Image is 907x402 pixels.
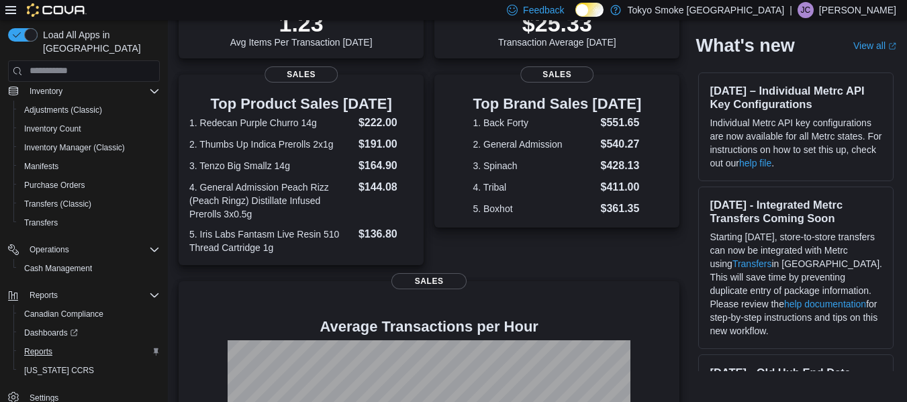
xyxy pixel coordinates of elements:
dd: $136.80 [359,226,413,242]
dd: $222.00 [359,115,413,131]
button: Purchase Orders [13,176,165,195]
dd: $551.65 [601,115,642,131]
button: Operations [24,242,75,258]
span: Cash Management [19,260,160,277]
span: JC [801,2,811,18]
span: Transfers [24,217,58,228]
a: [US_STATE] CCRS [19,362,99,379]
dt: 2. General Admission [473,138,595,151]
dd: $428.13 [601,158,642,174]
span: Cash Management [24,263,92,274]
span: Canadian Compliance [24,309,103,319]
span: Transfers [19,215,160,231]
button: Adjustments (Classic) [13,101,165,119]
a: Transfers [19,215,63,231]
a: Inventory Manager (Classic) [19,140,130,156]
div: Transaction Average [DATE] [498,10,616,48]
a: Dashboards [13,323,165,342]
p: 1.23 [230,10,373,37]
h3: [DATE] – Individual Metrc API Key Configurations [710,84,882,111]
button: Inventory [3,82,165,101]
a: Purchase Orders [19,177,91,193]
div: Avg Items Per Transaction [DATE] [230,10,373,48]
span: Transfers (Classic) [24,199,91,209]
span: Inventory Manager (Classic) [19,140,160,156]
span: Purchase Orders [19,177,160,193]
a: Canadian Compliance [19,306,109,322]
dd: $361.35 [601,201,642,217]
a: Reports [19,344,58,360]
span: Inventory [24,83,160,99]
dt: 1. Redecan Purple Churro 14g [189,116,353,130]
p: [PERSON_NAME] [819,2,896,18]
a: help file [739,158,771,168]
h3: [DATE] - Integrated Metrc Transfers Coming Soon [710,198,882,225]
h4: Average Transactions per Hour [189,319,669,335]
dt: 5. Boxhot [473,202,595,215]
span: Sales [265,66,338,83]
span: Operations [30,244,69,255]
span: Adjustments (Classic) [24,105,102,115]
h3: [DATE] - Old Hub End Date [710,366,882,379]
button: Reports [24,287,63,303]
dt: 2. Thumbs Up Indica Prerolls 2x1g [189,138,353,151]
dd: $144.08 [359,179,413,195]
dd: $164.90 [359,158,413,174]
img: Cova [27,3,87,17]
a: Inventory Count [19,121,87,137]
p: $25.33 [498,10,616,37]
dt: 1. Back Forty [473,116,595,130]
span: Sales [520,66,594,83]
span: Adjustments (Classic) [19,102,160,118]
span: Dashboards [24,328,78,338]
dt: 4. Tribal [473,181,595,194]
button: [US_STATE] CCRS [13,361,165,380]
p: Tokyo Smoke [GEOGRAPHIC_DATA] [628,2,785,18]
span: [US_STATE] CCRS [24,365,94,376]
span: Canadian Compliance [19,306,160,322]
span: Operations [24,242,160,258]
span: Transfers (Classic) [19,196,160,212]
dd: $411.00 [601,179,642,195]
span: Manifests [19,158,160,174]
a: Transfers (Classic) [19,196,97,212]
p: | [790,2,792,18]
a: Dashboards [19,325,83,341]
dd: $191.00 [359,136,413,152]
button: Cash Management [13,259,165,278]
dt: 3. Spinach [473,159,595,172]
span: Sales [391,273,467,289]
dt: 5. Iris Labs Fantasm Live Resin 510 Thread Cartridge 1g [189,228,353,254]
h3: Top Brand Sales [DATE] [473,96,641,112]
span: Manifests [24,161,58,172]
span: Load All Apps in [GEOGRAPHIC_DATA] [38,28,160,55]
span: Reports [30,290,58,301]
h3: Top Product Sales [DATE] [189,96,413,112]
a: Manifests [19,158,64,174]
button: Transfers (Classic) [13,195,165,213]
span: Inventory Count [19,121,160,137]
dt: 4. General Admission Peach Rizz (Peach Ringz) Distillate Infused Prerolls 3x0.5g [189,181,353,221]
a: Cash Management [19,260,97,277]
span: Reports [24,346,52,357]
span: Purchase Orders [24,180,85,191]
button: Inventory Manager (Classic) [13,138,165,157]
a: Transfers [732,258,772,269]
button: Inventory Count [13,119,165,138]
button: Canadian Compliance [13,305,165,323]
a: Adjustments (Classic) [19,102,107,118]
p: Individual Metrc API key configurations are now available for all Metrc states. For instructions ... [710,116,882,170]
button: Reports [3,286,165,305]
dd: $540.27 [601,136,642,152]
button: Transfers [13,213,165,232]
button: Inventory [24,83,68,99]
div: Jordan Cooper [798,2,814,18]
a: View allExternal link [853,40,896,51]
button: Operations [3,240,165,259]
span: Inventory Count [24,123,81,134]
input: Dark Mode [575,3,604,17]
svg: External link [888,42,896,50]
span: Dashboards [19,325,160,341]
span: Reports [19,344,160,360]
